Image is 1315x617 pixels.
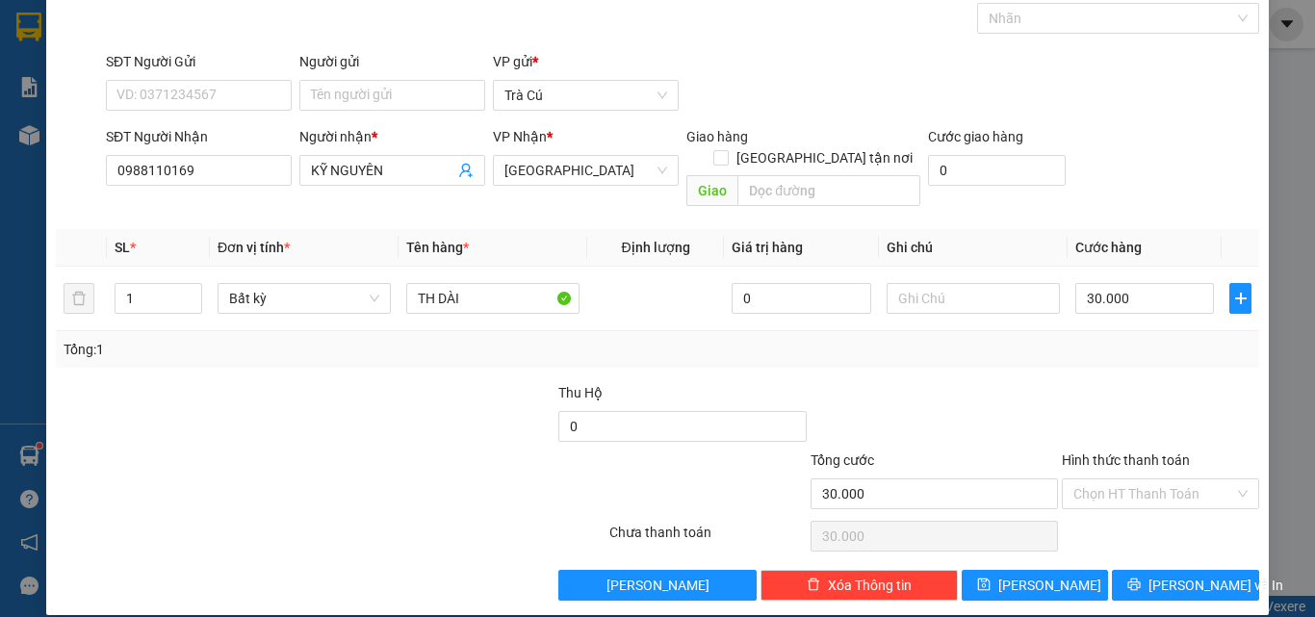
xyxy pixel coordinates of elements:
[1230,291,1251,306] span: plus
[493,129,547,144] span: VP Nhận
[1062,452,1190,468] label: Hình thức thanh toán
[686,175,737,206] span: Giao
[106,51,292,72] div: SĐT Người Gửi
[106,126,292,147] div: SĐT Người Nhận
[184,16,230,37] span: Nhận:
[558,385,603,400] span: Thu Hộ
[606,575,709,596] span: [PERSON_NAME]
[16,16,170,39] div: Trà Cú
[64,283,94,314] button: delete
[181,126,208,146] span: CC :
[406,283,580,314] input: VD: Bàn, Ghế
[504,81,667,110] span: Trà Cú
[406,240,469,255] span: Tên hàng
[811,452,874,468] span: Tổng cước
[807,578,820,593] span: delete
[184,16,379,60] div: [GEOGRAPHIC_DATA]
[737,175,920,206] input: Dọc đường
[184,60,379,83] div: HẢI PHI
[686,129,748,144] span: Giao hàng
[732,240,803,255] span: Giá trị hàng
[761,570,958,601] button: deleteXóa Thông tin
[64,339,509,360] div: Tổng: 1
[887,283,1060,314] input: Ghi Chú
[962,570,1109,601] button: save[PERSON_NAME]
[493,51,679,72] div: VP gửi
[458,163,474,178] span: user-add
[299,51,485,72] div: Người gửi
[16,18,46,39] span: Gửi:
[184,83,379,110] div: 0918721221
[504,156,667,185] span: Sài Gòn
[115,240,130,255] span: SL
[16,39,170,63] div: [PERSON_NAME]
[299,126,485,147] div: Người nhận
[1229,283,1251,314] button: plus
[1112,570,1259,601] button: printer[PERSON_NAME] và In
[928,155,1066,186] input: Cước giao hàng
[558,570,756,601] button: [PERSON_NAME]
[218,240,290,255] span: Đơn vị tính
[181,121,381,148] div: 30.000
[1075,240,1142,255] span: Cước hàng
[879,229,1068,267] th: Ghi chú
[928,129,1023,144] label: Cước giao hàng
[229,284,379,313] span: Bất kỳ
[977,578,991,593] span: save
[828,575,912,596] span: Xóa Thông tin
[732,283,870,314] input: 0
[1148,575,1283,596] span: [PERSON_NAME] và In
[998,575,1101,596] span: [PERSON_NAME]
[729,147,920,168] span: [GEOGRAPHIC_DATA] tận nơi
[621,240,689,255] span: Định lượng
[607,522,809,555] div: Chưa thanh toán
[1127,578,1141,593] span: printer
